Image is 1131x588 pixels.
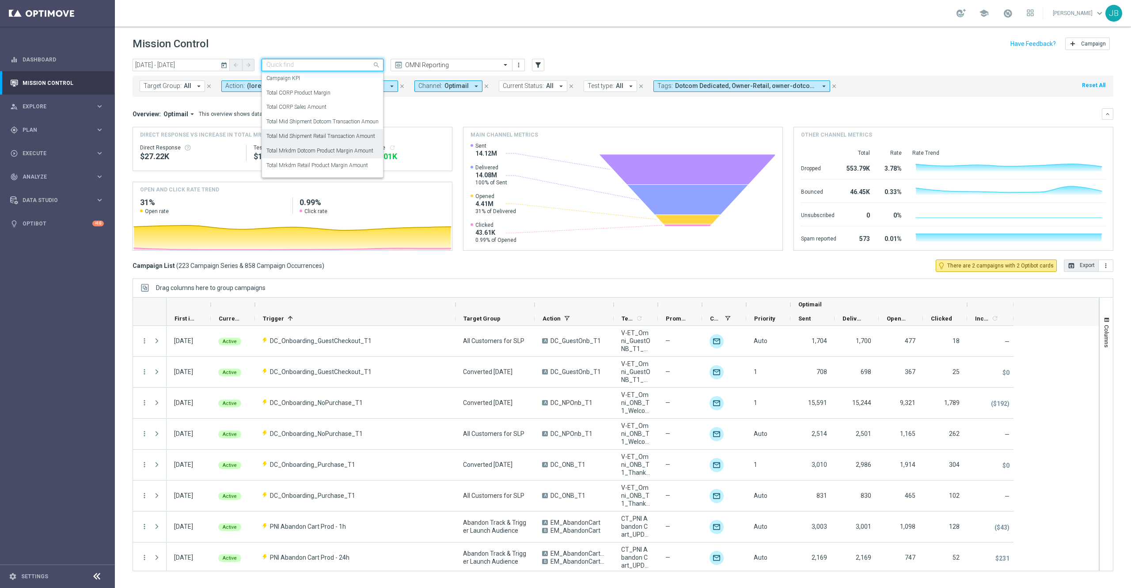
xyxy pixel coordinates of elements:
[266,86,379,100] div: Total CORP Product Margin
[542,431,548,436] span: A
[1005,338,1010,345] span: —
[140,461,148,469] button: more_vert
[394,61,403,69] i: preview
[133,388,167,419] div: Press SPACE to select this row.
[140,399,148,407] i: more_vert
[1081,80,1106,90] button: Reset All
[636,315,643,322] i: refresh
[653,80,830,92] button: Tags: Dotcom Dedicated, Owner-Retail, owner-dotcom-dedicated, owner-omni-dedicated, owner-retail ...
[270,368,372,376] span: DC_Onboarding_GuestCheckout_T1
[542,551,548,556] span: A
[638,83,644,89] i: close
[1069,40,1076,47] i: add
[225,82,245,90] span: Action:
[801,231,836,245] div: Spam reported
[266,103,326,111] label: Total CORP Sales Amount
[266,89,330,97] label: Total CORP Product Margin
[266,147,373,155] label: Total Mrkdm Dotcom Product Margin Amount
[233,62,239,68] i: arrow_back
[176,262,178,270] span: (
[140,151,239,162] div: $27,223
[266,176,311,183] label: Visitor Conversions
[1064,260,1099,272] button: open_in_browser Export
[847,231,870,245] div: 573
[414,80,482,92] button: Channel: Optimail arrow_drop_down
[266,144,379,158] div: Total Mrkdm Dotcom Product Margin Amount
[220,61,228,69] i: today
[389,144,396,151] button: refresh
[10,126,18,134] i: gps_fixed
[820,82,828,90] i: arrow_drop_down
[475,193,516,200] span: Opened
[816,368,827,375] span: 708
[588,82,614,90] span: Test type:
[621,391,650,415] span: V-ET_Omni_ONB_T1_Welcome_NP_trn
[831,83,837,89] i: close
[188,110,196,118] i: arrow_drop_down
[463,315,501,322] span: Target Group
[174,337,193,345] div: 05 Oct 2025, Sunday
[133,262,324,270] h3: Campaign List
[801,160,836,175] div: Dropped
[10,56,18,64] i: equalizer
[266,133,375,140] label: Total Mid Shipment Retail Transaction Amount
[463,337,524,345] span: All Customers for SLP
[1095,8,1104,18] span: keyboard_arrow_down
[843,315,864,322] span: Delivered
[499,80,567,92] button: Current Status: All arrow_drop_down
[10,197,104,204] button: Data Studio keyboard_arrow_right
[546,82,554,90] span: All
[133,38,209,50] h1: Mission Control
[710,520,724,534] img: Optimail
[10,149,18,157] i: play_circle_outline
[219,315,240,322] span: Current Status
[444,82,469,90] span: Optimail
[23,71,104,95] a: Mission Control
[471,131,538,139] h4: Main channel metrics
[266,158,379,173] div: Total Mrkdm Retail Product Margin Amount
[542,400,548,405] span: A
[475,208,516,215] span: 31% of Delivered
[710,334,724,348] img: Optimail
[621,329,650,353] span: V-ET_Omni_GuestONB_T1_ThankYou
[23,212,92,235] a: Optibot
[195,82,203,90] i: arrow_drop_down
[1104,111,1111,117] i: keyboard_arrow_down
[156,284,266,291] div: Row Groups
[847,160,870,175] div: 553.79K
[399,83,405,89] i: close
[140,144,239,151] div: Direct Response
[10,173,18,181] i: track_changes
[568,83,574,89] i: close
[542,559,548,564] span: B
[798,301,822,308] span: Optimail
[550,337,601,345] span: DC_GuestOnb_T1
[991,315,998,322] i: refresh
[167,450,1013,481] div: Press SPACE to select this row.
[266,129,379,144] div: Total Mid Shipment Retail Transaction Amount
[140,523,148,531] button: more_vert
[627,82,635,90] i: arrow_drop_down
[475,237,516,244] span: 0.99% of Opened
[218,399,241,407] colored-tag: Active
[475,171,507,179] span: 14.08M
[133,419,167,450] div: Press SPACE to select this row.
[550,368,601,376] span: DC_GuestOnb_T1
[542,520,548,525] span: A
[270,337,372,345] span: DC_Onboarding_GuestCheckout_T1
[10,173,104,180] button: track_changes Analyze keyboard_arrow_right
[140,337,148,345] button: more_vert
[475,179,507,186] span: 100% of Sent
[1099,260,1113,272] button: more_vert
[10,103,104,110] div: person_search Explore keyboard_arrow_right
[140,492,148,500] button: more_vert
[905,337,915,344] span: 477
[1065,38,1110,50] button: add Campaign
[812,337,827,344] span: 1,704
[254,144,349,151] div: Test Response
[133,357,167,388] div: Press SPACE to select this row.
[10,196,95,204] div: Data Studio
